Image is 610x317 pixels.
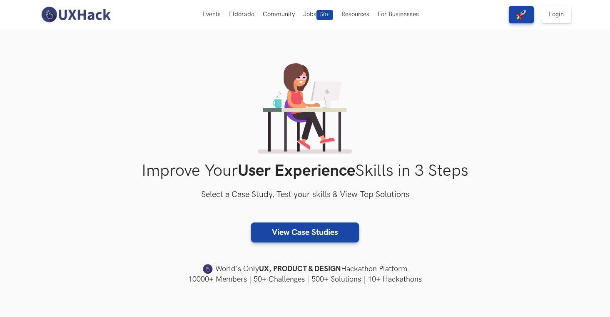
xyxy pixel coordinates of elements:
span: 50+ [316,10,333,20]
h4: World's Only Hackathon Platform [39,263,572,275]
img: lady working on laptop [258,63,352,154]
img: UXHack-logo.png [39,6,113,23]
h4: 10000+ Members | 50+ Challenges | 500+ Solutions | 10+ Hackathons [39,274,572,285]
strong: User Experience [238,161,355,181]
img: uxhack-favicon-image.png [203,264,213,275]
img: rocket [516,10,526,20]
strong: UX, PRODUCT & DESIGN [259,263,341,275]
h3: Select a Case Study, Test your skills & View Top Solutions [39,188,572,202]
h1: Improve Your Skills in 3 Steps [39,161,572,181]
a: View Case Studies [251,222,359,242]
a: Login [541,6,571,23]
